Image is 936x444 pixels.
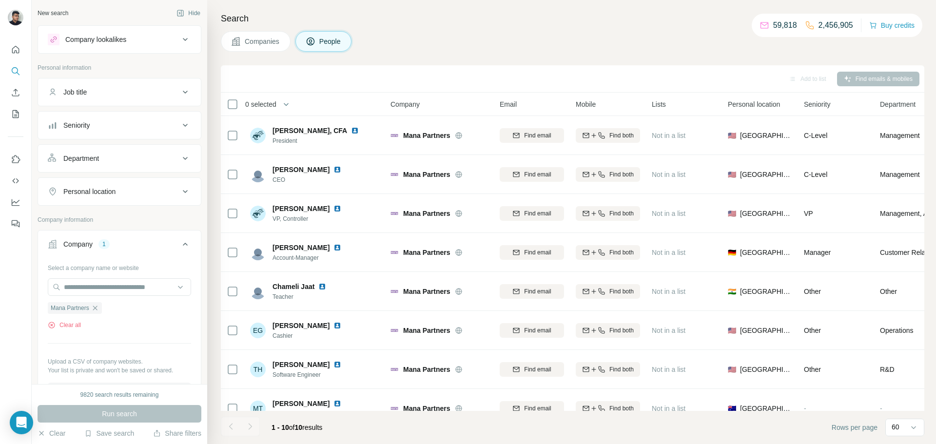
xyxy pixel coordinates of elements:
[273,175,353,184] span: CEO
[250,284,266,299] img: Avatar
[740,248,792,257] span: [GEOGRAPHIC_DATA]
[8,193,23,211] button: Dashboard
[403,170,450,179] span: Mana Partners
[804,405,806,412] span: -
[500,362,564,377] button: Find email
[38,63,201,72] p: Personal information
[652,327,685,334] span: Not in a list
[500,284,564,299] button: Find email
[576,128,640,143] button: Find both
[652,99,666,109] span: Lists
[524,404,551,413] span: Find email
[740,287,792,296] span: [GEOGRAPHIC_DATA]
[740,170,792,179] span: [GEOGRAPHIC_DATA]
[652,210,685,217] span: Not in a list
[500,128,564,143] button: Find email
[8,151,23,168] button: Use Surfe on LinkedIn
[728,131,736,140] span: 🇺🇸
[98,240,110,249] div: 1
[48,366,191,375] p: Your list is private and won't be saved or shared.
[48,357,191,366] p: Upload a CSV of company websites.
[880,170,920,179] span: Management
[609,365,634,374] span: Find both
[804,210,813,217] span: VP
[273,243,330,252] span: [PERSON_NAME]
[273,165,330,174] span: [PERSON_NAME]
[221,12,924,25] h4: Search
[740,131,792,140] span: [GEOGRAPHIC_DATA]
[403,209,450,218] span: Mana Partners
[880,287,897,296] span: Other
[524,209,551,218] span: Find email
[272,424,289,431] span: 1 - 10
[880,326,913,335] span: Operations
[652,366,685,373] span: Not in a list
[403,248,450,257] span: Mana Partners
[63,187,116,196] div: Personal location
[273,360,330,369] span: [PERSON_NAME]
[740,209,792,218] span: [GEOGRAPHIC_DATA]
[524,287,551,296] span: Find email
[48,321,81,329] button: Clear all
[289,424,295,431] span: of
[273,136,370,145] span: President
[250,128,266,143] img: Avatar
[576,206,640,221] button: Find both
[740,326,792,335] span: [GEOGRAPHIC_DATA]
[880,405,882,412] span: -
[63,87,87,97] div: Job title
[272,424,322,431] span: results
[576,245,640,260] button: Find both
[740,365,792,374] span: [GEOGRAPHIC_DATA]
[8,41,23,58] button: Quick start
[403,404,450,413] span: Mana Partners
[728,209,736,218] span: 🇺🇸
[652,171,685,178] span: Not in a list
[38,9,68,18] div: New search
[80,390,159,399] div: 9820 search results remaining
[390,249,398,256] img: Logo of Mana Partners
[403,326,450,335] span: Mana Partners
[273,370,353,379] span: Software Engineer
[804,99,830,109] span: Seniority
[804,366,821,373] span: Other
[728,365,736,374] span: 🇺🇸
[728,287,736,296] span: 🇮🇳
[333,400,341,407] img: LinkedIn logo
[250,245,266,260] img: Avatar
[170,6,207,20] button: Hide
[880,131,920,140] span: Management
[390,132,398,139] img: Logo of Mana Partners
[804,132,827,139] span: C-Level
[609,287,634,296] span: Find both
[250,206,266,221] img: Avatar
[84,428,134,438] button: Save search
[65,35,126,44] div: Company lookalikes
[333,244,341,251] img: LinkedIn logo
[63,120,90,130] div: Seniority
[333,361,341,368] img: LinkedIn logo
[295,424,303,431] span: 10
[500,401,564,416] button: Find email
[652,132,685,139] span: Not in a list
[8,10,23,25] img: Avatar
[48,260,191,272] div: Select a company name or website
[38,147,201,170] button: Department
[500,99,517,109] span: Email
[576,401,640,416] button: Find both
[245,99,276,109] span: 0 selected
[609,131,634,140] span: Find both
[153,428,201,438] button: Share filters
[10,411,33,434] div: Open Intercom Messenger
[390,99,420,109] span: Company
[728,170,736,179] span: 🇺🇸
[390,171,398,178] img: Logo of Mana Partners
[524,326,551,335] span: Find email
[390,288,398,295] img: Logo of Mana Partners
[500,206,564,221] button: Find email
[38,215,201,224] p: Company information
[273,292,338,301] span: Teacher
[576,284,640,299] button: Find both
[609,170,634,179] span: Find both
[38,428,65,438] button: Clear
